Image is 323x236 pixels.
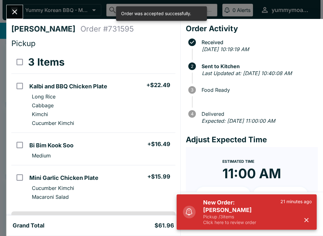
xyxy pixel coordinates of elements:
em: Last Updated at: [DATE] 10:40:08 AM [202,70,292,76]
table: orders table [11,51,175,206]
h3: 3 Items [28,56,65,68]
h5: $61.96 [155,222,174,229]
h4: Adjust Expected Time [186,135,318,145]
h5: + $22.49 [146,81,170,89]
button: Close [7,5,23,19]
p: Kimchi [32,111,48,117]
em: [DATE] 10:19:19 AM [202,46,249,52]
span: Sent to Kitchen [198,63,318,69]
p: Pickup / 3 items [203,214,280,220]
p: Long Rice [32,93,56,100]
h4: [PERSON_NAME] [11,24,80,34]
span: Pickup [11,39,36,48]
p: Medium [32,152,51,159]
div: Order was accepted successfully. [121,8,191,19]
p: 21 minutes ago [280,199,312,204]
p: Cucumber Kimchi [32,120,74,126]
button: + 10 [196,187,251,203]
h5: New Order: [PERSON_NAME] [203,199,280,214]
p: Cucumber Kimchi [32,185,74,191]
text: 4 [191,111,193,116]
em: Expected: [DATE] 11:00:00 AM [202,118,275,124]
span: Food Ready [198,87,318,93]
span: Received [198,39,318,45]
time: 11:00 AM [222,165,281,182]
h5: Kalbi and BBQ Chicken Plate [29,83,107,90]
text: 2 [191,64,193,69]
p: Macaroni Salad [32,194,69,200]
h4: Order # 731595 [80,24,134,34]
p: Cabbage [32,102,54,109]
p: Click here to review order [203,220,280,225]
span: Estimated Time [222,159,254,164]
h5: Mini Garlic Chicken Plate [29,174,98,182]
h5: Bi Bim Kook Soo [29,142,73,149]
text: 3 [191,87,193,92]
h5: + $16.49 [147,140,170,148]
button: + 20 [253,187,308,203]
h5: + $15.99 [147,173,170,180]
span: Delivered [198,111,318,117]
h4: Order Activity [186,24,318,33]
h5: Grand Total [13,222,44,229]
